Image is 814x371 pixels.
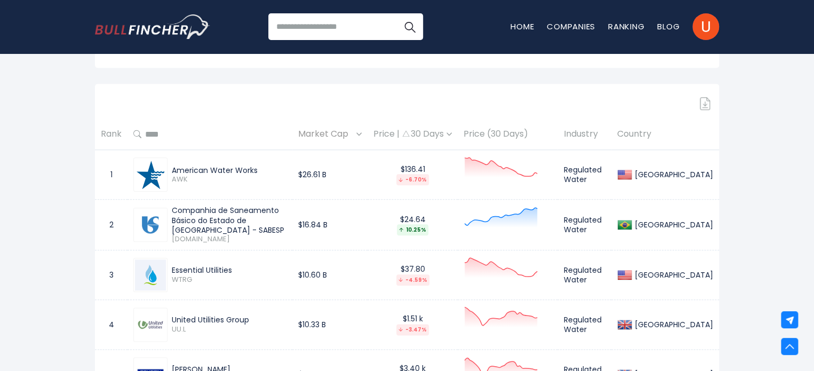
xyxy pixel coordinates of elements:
td: 3 [95,250,127,299]
div: -4.59% [396,274,429,286]
div: United Utilities Group [172,315,286,325]
div: American Water Works [172,165,286,175]
img: AWK.svg [137,161,164,188]
td: Regulated Water [557,299,611,349]
div: [GEOGRAPHIC_DATA] [632,220,713,230]
td: $16.84 B [292,200,368,250]
th: Rank [95,119,127,150]
div: $37.80 [373,264,452,285]
td: Regulated Water [557,150,611,200]
img: WTRG.png [135,259,166,290]
td: Regulated Water [557,250,611,299]
div: [GEOGRAPHIC_DATA] [632,170,713,179]
td: $10.33 B [292,299,368,349]
a: Companies [547,21,595,32]
td: 2 [95,200,127,250]
a: Home [510,21,534,32]
div: -3.47% [396,324,429,335]
td: 1 [95,150,127,200]
img: Bullfincher logo [95,14,210,39]
div: $24.64 [373,215,452,235]
th: Country [611,119,719,150]
td: 4 [95,299,127,349]
span: UU.L [172,325,286,334]
a: Blog [657,21,680,32]
span: AWK [172,175,286,184]
th: Price (30 Days) [458,119,557,150]
td: Regulated Water [557,200,611,250]
div: Price | 30 Days [373,129,452,140]
a: Ranking [608,21,644,32]
img: UU.L.png [135,309,166,340]
div: Companhia de Saneamento Básico do Estado de [GEOGRAPHIC_DATA] - SABESP [172,206,286,235]
span: [DOMAIN_NAME] [172,235,286,244]
img: SBSP3.SA.png [135,209,166,240]
td: $26.61 B [292,150,368,200]
a: Go to homepage [95,14,210,39]
div: [GEOGRAPHIC_DATA] [632,270,713,280]
span: WTRG [172,275,286,285]
div: Essential Utilities [172,265,286,275]
th: Industry [557,119,611,150]
td: $10.60 B [292,250,368,299]
div: [GEOGRAPHIC_DATA] [632,320,713,329]
div: $136.41 [373,164,452,185]
div: $1.51 k [373,314,452,335]
span: Market Cap [298,126,354,143]
div: -6.70% [396,174,429,185]
div: 10.25% [397,224,428,235]
button: Search [396,13,423,40]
